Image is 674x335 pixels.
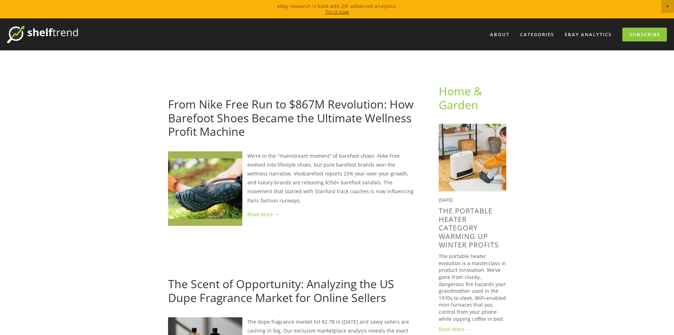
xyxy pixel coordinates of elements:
a: Home & Garden [439,83,485,112]
img: The Portable Heater Category Warming Up Winter Profits [439,124,506,191]
a: eBay Analytics [560,29,616,40]
a: The Portable Heater Category Warming Up Winter Profits [439,206,499,250]
a: [DATE] [168,85,184,92]
a: Try it now [326,9,349,15]
a: The Scent of Opportunity: Analyzing the US Dupe Fragrance Market for Online Sellers [168,276,394,305]
img: From Nike Free Run to $867M Revolution: How Barefoot Shoes Became the Ultimate Wellness Profit Ma... [168,151,242,226]
div: Categories [515,29,559,40]
a: About [485,29,514,40]
p: We're in the "mainstream moment" of barefoot shoes -Nike Free evolved into lifestyle shoes, but p... [168,151,416,205]
a: Read More → [439,326,506,333]
a: Subscribe [622,28,667,41]
a: [DATE] [168,265,184,272]
p: The portable heater evolution is a masterclass in product innovation. We've gone from clunky, dan... [439,253,506,322]
a: From Nike Free Run to $867M Revolution: How Barefoot Shoes Became the Ultimate Wellness Profit Ma... [168,96,414,139]
time: [DATE] [439,197,453,203]
img: ShelfTrend [7,26,78,43]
